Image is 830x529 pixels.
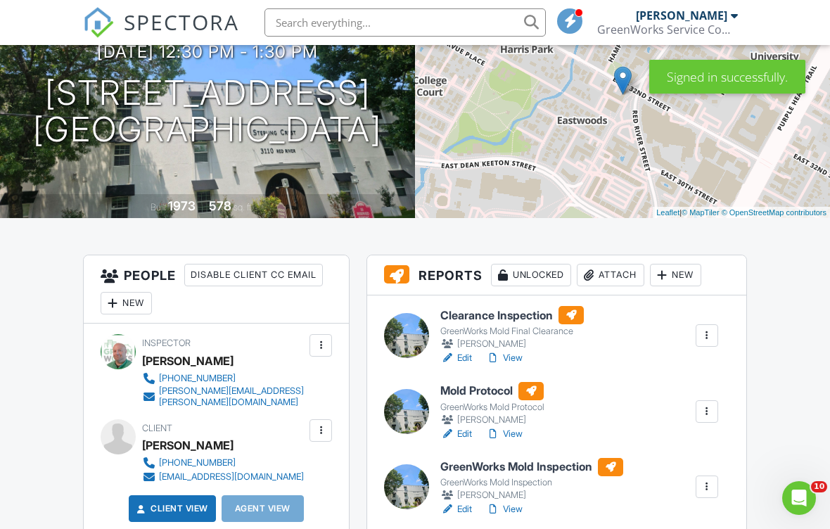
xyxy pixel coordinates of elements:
div: Attach [577,264,644,286]
div: [EMAIL_ADDRESS][DOMAIN_NAME] [159,471,304,483]
input: Search everything... [264,8,546,37]
div: 1973 [168,198,196,213]
span: Built [151,202,166,212]
a: [PHONE_NUMBER] [142,456,304,470]
div: New [101,292,152,314]
span: SPECTORA [124,7,239,37]
h6: Mold Protocol [440,382,544,400]
span: Inspector [142,338,191,348]
a: [PERSON_NAME][EMAIL_ADDRESS][PERSON_NAME][DOMAIN_NAME] [142,385,306,408]
span: 10 [811,481,827,492]
a: Leaflet [656,208,679,217]
div: GreenWorks Service Company [597,23,738,37]
a: © MapTiler [682,208,720,217]
div: [PERSON_NAME] [142,435,234,456]
a: Mold Protocol GreenWorks Mold Protocol [PERSON_NAME] [440,382,544,427]
iframe: Intercom live chat [782,481,816,515]
a: Edit [440,502,472,516]
div: | [653,207,830,219]
a: GreenWorks Mold Inspection GreenWorks Mold Inspection [PERSON_NAME] [440,458,623,503]
div: GreenWorks Mold Protocol [440,402,544,413]
div: [PERSON_NAME] [440,488,623,502]
h6: Clearance Inspection [440,306,584,324]
div: [PHONE_NUMBER] [159,373,236,384]
a: View [486,502,523,516]
div: Unlocked [491,264,571,286]
a: Clearance Inspection GreenWorks Mold Final Clearance [PERSON_NAME] [440,306,584,351]
div: [PERSON_NAME] [440,337,584,351]
a: [EMAIL_ADDRESS][DOMAIN_NAME] [142,470,304,484]
div: New [650,264,701,286]
h3: [DATE] 12:30 pm - 1:30 pm [97,42,318,61]
span: Client [142,423,172,433]
a: Edit [440,427,472,441]
a: View [486,351,523,365]
img: The Best Home Inspection Software - Spectora [83,7,114,38]
div: GreenWorks Mold Inspection [440,477,623,488]
div: GreenWorks Mold Final Clearance [440,326,584,337]
a: SPECTORA [83,19,239,49]
div: [PERSON_NAME] [636,8,727,23]
a: [PHONE_NUMBER] [142,371,306,385]
h1: [STREET_ADDRESS] [GEOGRAPHIC_DATA] [33,75,382,149]
span: sq. ft. [234,202,253,212]
a: Edit [440,351,472,365]
h6: GreenWorks Mold Inspection [440,458,623,476]
h3: People [84,255,349,324]
div: [PERSON_NAME] [440,413,544,427]
div: 578 [209,198,231,213]
div: [PERSON_NAME] [142,350,234,371]
h3: Reports [367,255,746,295]
a: View [486,427,523,441]
a: © OpenStreetMap contributors [722,208,826,217]
a: Client View [134,502,208,516]
div: [PERSON_NAME][EMAIL_ADDRESS][PERSON_NAME][DOMAIN_NAME] [159,385,306,408]
div: [PHONE_NUMBER] [159,457,236,469]
div: Disable Client CC Email [184,264,323,286]
div: Signed in successfully. [649,60,805,94]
